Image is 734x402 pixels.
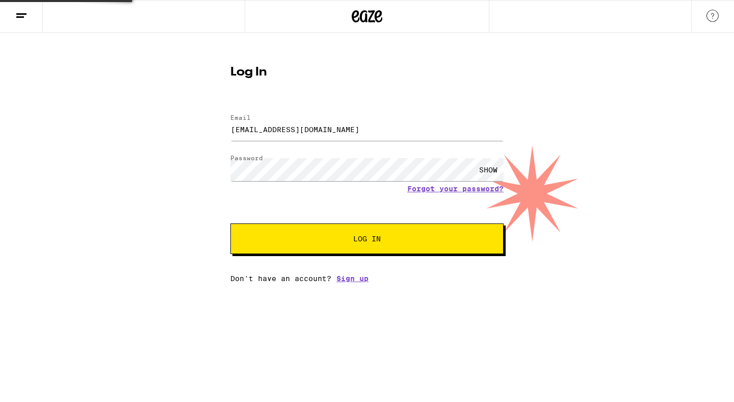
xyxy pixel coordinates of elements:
[336,274,369,283] a: Sign up
[473,158,504,181] div: SHOW
[230,66,504,79] h1: Log In
[230,118,504,141] input: Email
[230,114,251,121] label: Email
[230,223,504,254] button: Log In
[230,155,263,161] label: Password
[230,274,504,283] div: Don't have an account?
[353,235,381,242] span: Log In
[407,185,504,193] a: Forgot your password?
